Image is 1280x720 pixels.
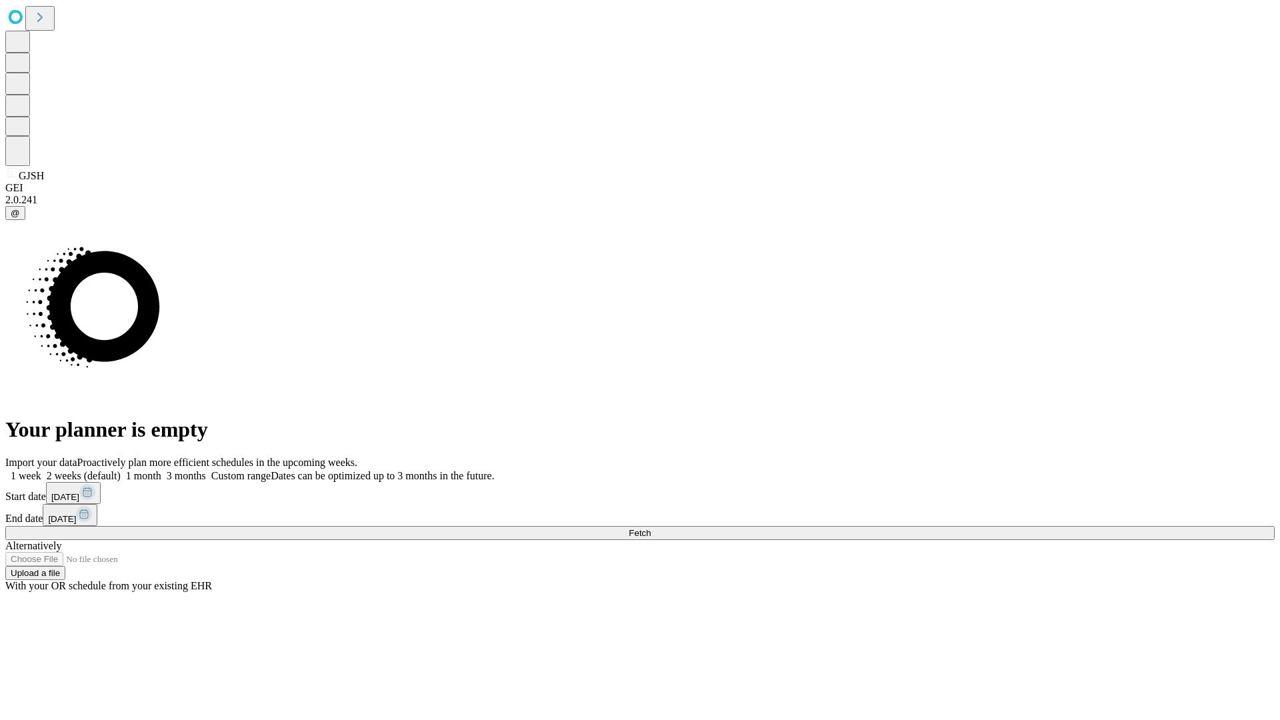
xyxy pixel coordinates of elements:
span: Alternatively [5,540,61,551]
button: [DATE] [46,482,101,504]
span: [DATE] [51,492,79,502]
span: [DATE] [48,514,76,524]
span: 2 weeks (default) [47,470,121,481]
span: Proactively plan more efficient schedules in the upcoming weeks. [77,457,357,468]
span: 1 week [11,470,41,481]
div: GEI [5,182,1275,194]
span: Import your data [5,457,77,468]
span: Fetch [629,528,651,538]
span: 3 months [167,470,206,481]
button: [DATE] [43,504,97,526]
span: With your OR schedule from your existing EHR [5,580,212,591]
span: @ [11,208,20,218]
span: GJSH [19,170,44,181]
div: 2.0.241 [5,194,1275,206]
button: Fetch [5,526,1275,540]
span: Dates can be optimized up to 3 months in the future. [271,470,494,481]
h1: Your planner is empty [5,417,1275,442]
div: End date [5,504,1275,526]
div: Start date [5,482,1275,504]
span: 1 month [126,470,161,481]
button: Upload a file [5,566,65,580]
button: @ [5,206,25,220]
span: Custom range [211,470,271,481]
